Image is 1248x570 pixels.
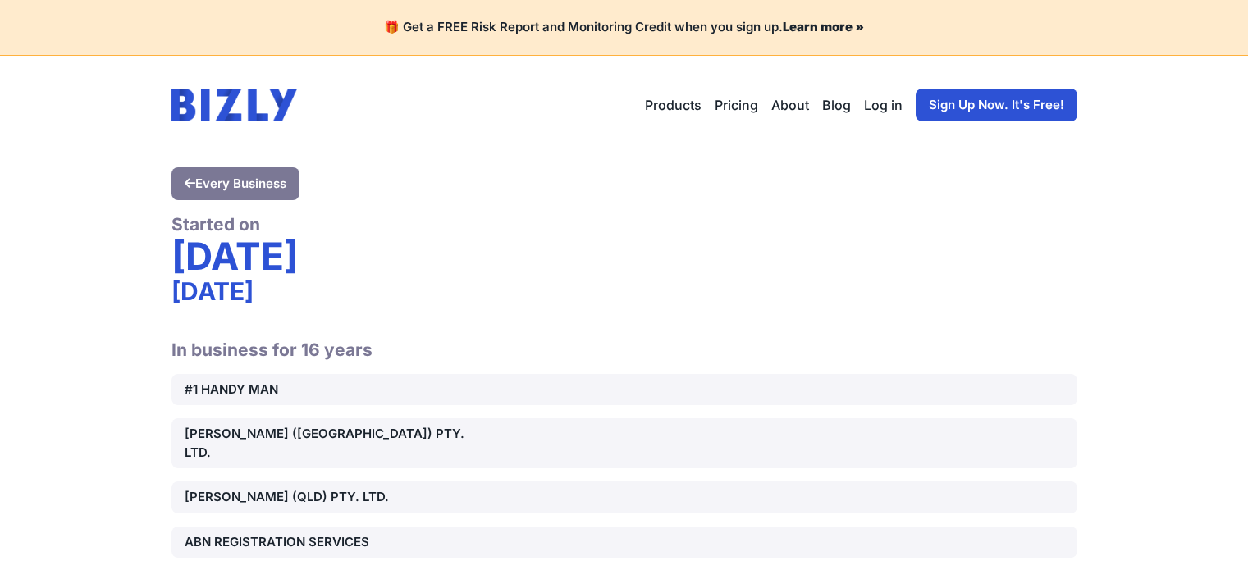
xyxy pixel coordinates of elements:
[171,418,1077,468] a: [PERSON_NAME] ([GEOGRAPHIC_DATA]) PTY. LTD.
[822,95,851,115] a: Blog
[185,533,473,552] div: ABN REGISTRATION SERVICES
[185,381,473,399] div: #1 HANDY MAN
[185,425,473,462] div: [PERSON_NAME] ([GEOGRAPHIC_DATA]) PTY. LTD.
[171,213,1077,235] div: Started on
[171,481,1077,513] a: [PERSON_NAME] (QLD) PTY. LTD.
[171,235,1077,276] div: [DATE]
[783,19,864,34] a: Learn more »
[20,20,1228,35] h4: 🎁 Get a FREE Risk Report and Monitoring Credit when you sign up.
[171,527,1077,559] a: ABN REGISTRATION SERVICES
[771,95,809,115] a: About
[715,95,758,115] a: Pricing
[171,167,299,200] a: Every Business
[171,276,1077,306] div: [DATE]
[916,89,1077,121] a: Sign Up Now. It's Free!
[171,374,1077,406] a: #1 HANDY MAN
[645,95,702,115] button: Products
[185,488,473,507] div: [PERSON_NAME] (QLD) PTY. LTD.
[171,319,1077,361] h2: In business for 16 years
[864,95,903,115] a: Log in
